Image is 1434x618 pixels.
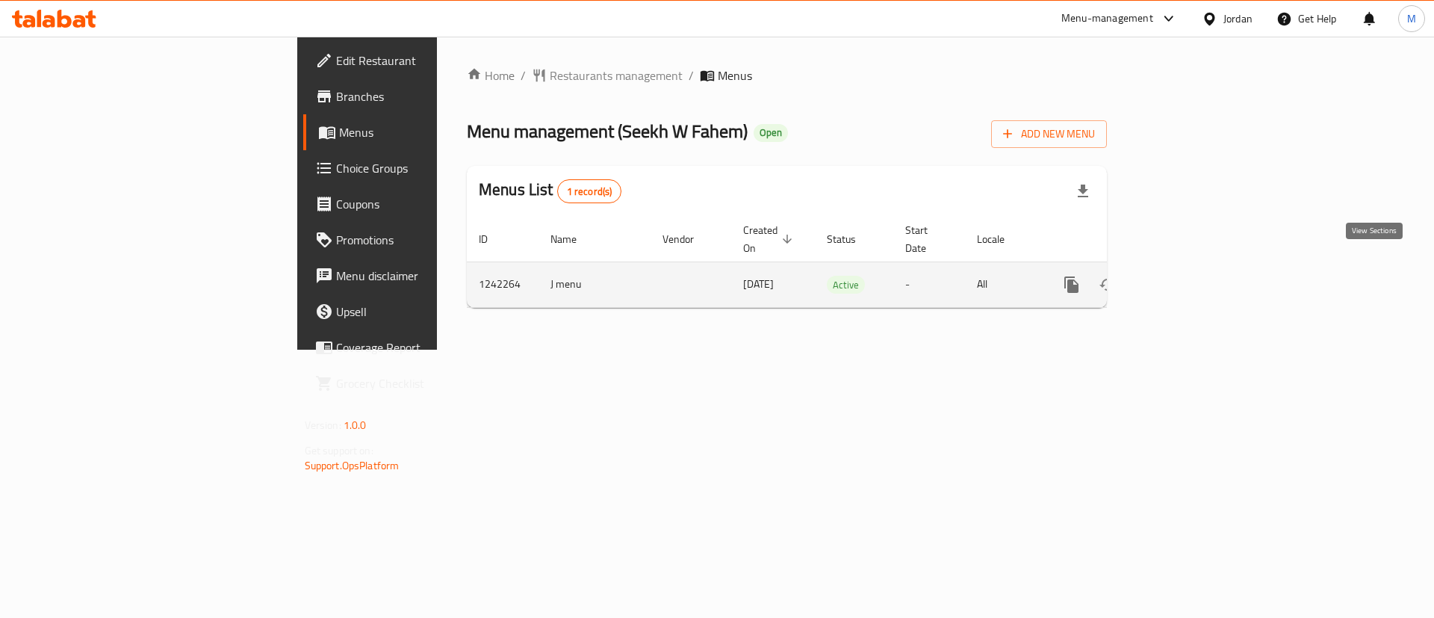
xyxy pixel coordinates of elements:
span: Get support on: [305,441,373,460]
li: / [689,67,694,84]
span: Open [754,126,788,139]
span: Add New Menu [1003,125,1095,143]
span: Created On [743,221,797,257]
td: All [965,262,1042,307]
span: Coverage Report [336,339,525,356]
div: Total records count [557,179,622,203]
table: enhanced table [467,217,1209,308]
button: more [1054,267,1090,303]
span: Locale [977,230,1024,248]
a: Menus [303,114,537,150]
th: Actions [1042,217,1209,262]
span: Upsell [336,303,525,321]
span: M [1407,10,1416,27]
td: J menu [538,262,651,307]
a: Branches [303,78,537,114]
a: Upsell [303,294,537,330]
span: Version: [305,415,341,435]
span: Active [827,276,865,294]
span: [DATE] [743,274,774,294]
span: ID [479,230,507,248]
div: Menu-management [1061,10,1153,28]
td: - [893,262,965,307]
a: Restaurants management [532,67,683,84]
span: Grocery Checklist [336,374,525,392]
span: Name [550,230,596,248]
span: Vendor [662,230,713,248]
a: Support.OpsPlatform [305,456,400,475]
nav: breadcrumb [467,67,1107,84]
span: Menus [718,67,752,84]
a: Edit Restaurant [303,43,537,78]
h2: Menus List [479,179,621,203]
span: Choice Groups [336,159,525,177]
span: Start Date [905,221,947,257]
a: Coverage Report [303,330,537,365]
span: Menu management ( Seekh W Fahem ) [467,114,748,148]
span: Promotions [336,231,525,249]
span: Coupons [336,195,525,213]
a: Choice Groups [303,150,537,186]
span: Menu disclaimer [336,267,525,285]
div: Export file [1065,173,1101,209]
span: Branches [336,87,525,105]
span: Menus [339,123,525,141]
span: Edit Restaurant [336,52,525,69]
span: 1 record(s) [558,185,621,199]
div: Open [754,124,788,142]
span: Restaurants management [550,67,683,84]
span: 1.0.0 [344,415,367,435]
a: Promotions [303,222,537,258]
button: Change Status [1090,267,1126,303]
div: Jordan [1223,10,1253,27]
a: Menu disclaimer [303,258,537,294]
a: Coupons [303,186,537,222]
button: Add New Menu [991,120,1107,148]
span: Status [827,230,875,248]
a: Grocery Checklist [303,365,537,401]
